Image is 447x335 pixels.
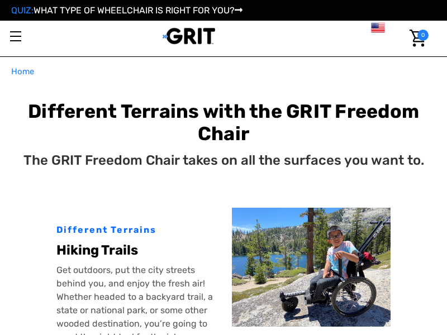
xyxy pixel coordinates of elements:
[232,208,391,327] img: Child using GRIT Freedom Chair outdoor wheelchair on rocky slope with forest and water background
[28,100,419,146] b: Different Terrains with the GRIT Freedom Chair
[23,150,424,170] p: The GRIT Freedom Chair takes on all the surfaces you want to.
[56,223,215,237] div: Different Terrains
[410,30,426,47] img: Cart
[403,21,429,56] a: Cart with 0 items
[11,5,34,16] span: QUIZ:
[56,242,138,258] b: Hiking Trails
[417,30,429,41] span: 0
[11,66,34,76] span: Home
[371,21,385,35] img: us.png
[163,27,216,45] img: GRIT All-Terrain Wheelchair and Mobility Equipment
[11,65,34,78] a: Home
[11,5,242,16] a: QUIZ:WHAT TYPE OF WHEELCHAIR IS RIGHT FOR YOU?
[10,36,21,37] span: Toggle menu
[11,65,436,78] nav: Breadcrumb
